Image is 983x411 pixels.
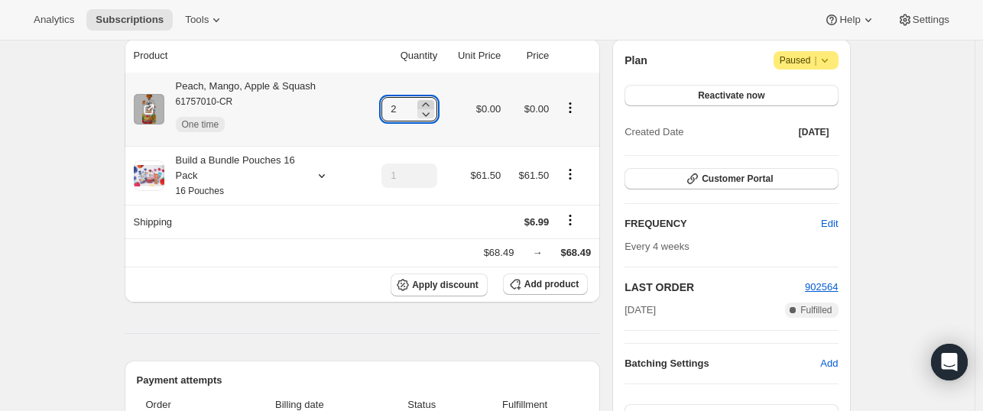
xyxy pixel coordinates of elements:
div: Open Intercom Messenger [931,344,968,380]
div: Peach, Mango, Apple & Squash [164,79,316,140]
span: Help [839,14,860,26]
span: [DATE] [799,126,829,138]
span: | [814,54,816,66]
img: product img [134,94,164,125]
h2: Plan [625,53,647,68]
th: Product [125,39,363,73]
span: Analytics [34,14,74,26]
div: $68.49 [484,245,514,261]
span: Settings [913,14,949,26]
span: $68.49 [560,247,591,258]
th: Shipping [125,205,363,238]
span: One time [182,118,219,131]
div: Build a Bundle Pouches 16 Pack [164,153,302,199]
small: 61757010-CR [176,96,233,107]
button: Reactivate now [625,85,838,106]
span: $0.00 [476,103,501,115]
span: Every 4 weeks [625,241,689,252]
button: Tools [176,9,233,31]
button: Help [815,9,884,31]
span: $61.50 [471,170,501,181]
button: 902564 [805,280,838,295]
span: Edit [821,216,838,231]
span: $61.50 [519,170,550,181]
h2: LAST ORDER [625,280,805,295]
span: Created Date [625,125,683,140]
button: Product actions [558,99,582,116]
span: $6.99 [524,216,550,228]
th: Quantity [363,39,442,73]
button: Add product [503,273,588,295]
button: Edit [812,212,847,236]
span: Subscriptions [96,14,164,26]
span: Customer Portal [702,173,773,185]
button: Apply discount [391,273,488,296]
th: Unit Price [442,39,505,73]
h6: Batching Settings [625,356,820,371]
small: 16 Pouches [176,186,224,196]
span: Reactivate now [698,89,764,102]
button: Settings [888,9,959,31]
button: Analytics [24,9,83,31]
button: Subscriptions [86,9,173,31]
th: Price [505,39,553,73]
span: Add [820,356,838,371]
button: Product actions [558,166,582,183]
span: Apply discount [412,279,479,291]
a: 902564 [805,281,838,293]
span: Paused [780,53,832,68]
span: Fulfilled [800,304,832,316]
div: → [532,245,542,261]
h2: Payment attempts [137,373,589,388]
button: Add [811,351,847,376]
span: [DATE] [625,303,656,318]
button: Shipping actions [558,212,582,228]
button: [DATE] [790,121,839,143]
span: Tools [185,14,209,26]
button: Customer Portal [625,168,838,189]
h2: FREQUENCY [625,216,821,231]
span: $0.00 [524,103,550,115]
span: Add product [524,278,579,290]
